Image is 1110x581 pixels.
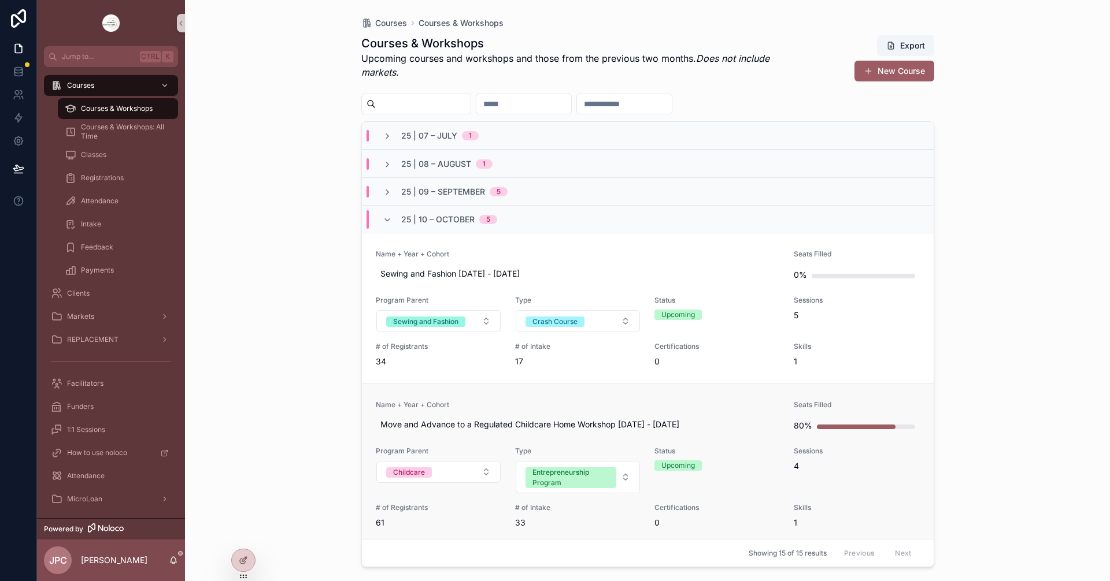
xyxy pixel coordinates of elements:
[67,81,94,90] span: Courses
[486,215,490,224] div: 5
[376,503,501,512] span: # of Registrants
[654,342,780,351] span: Certifications
[67,312,94,321] span: Markets
[81,173,124,183] span: Registrations
[380,268,776,280] span: Sewing and Fashion [DATE] - [DATE]
[794,503,919,512] span: Skills
[393,467,425,478] div: Childcare
[67,289,90,298] span: Clients
[362,383,934,545] a: Name + Year + CohortMove and Advance to a Regulated Childcare Home Workshop [DATE] - [DATE]Seats ...
[81,554,147,566] p: [PERSON_NAME]
[67,402,94,411] span: Funders
[81,266,114,275] span: Payments
[376,249,780,259] span: Name + Year + Cohort
[37,518,185,539] a: Powered by
[794,296,919,305] span: Sessions
[58,167,178,188] a: Registrations
[44,283,178,304] a: Clients
[376,356,501,367] span: 34
[515,342,641,351] span: # of Intake
[794,517,919,528] span: 1
[44,373,178,394] a: Facilitators
[401,130,457,141] span: 25 | 07 – July
[67,335,119,344] span: REPLACEMENT
[67,448,127,457] span: How to use noloco
[532,467,609,488] div: Entrepreneurship Program
[401,158,471,170] span: 25 | 08 – August
[419,17,504,29] a: Courses & Workshops
[654,503,780,512] span: Certifications
[794,356,919,367] span: 1
[661,460,695,471] div: Upcoming
[401,214,475,225] span: 25 | 10 – October
[163,52,172,61] span: K
[469,131,472,140] div: 1
[58,98,178,119] a: Courses & Workshops
[749,549,827,558] span: Showing 15 of 15 results
[794,249,919,259] span: Seats Filled
[401,186,485,198] span: 25 | 09 – September
[67,471,105,481] span: Attendance
[376,461,501,483] button: Select Button
[58,121,178,142] a: Courses & Workshops: All Time
[81,122,166,141] span: Courses & Workshops: All Time
[44,75,178,96] a: Courses
[58,144,178,165] a: Classes
[393,316,458,327] div: Sewing and Fashion
[49,553,67,567] span: JPC
[67,494,102,504] span: MicroLoan
[58,214,178,234] a: Intake
[854,61,934,81] button: New Course
[361,35,790,51] h1: Courses & Workshops
[376,517,501,528] span: 61
[654,356,780,367] span: 0
[44,489,178,509] a: MicroLoan
[516,461,640,493] button: Select Button
[44,329,178,350] a: REPLACEMENT
[794,310,919,321] span: 5
[654,446,780,456] span: Status
[794,400,919,409] span: Seats Filled
[515,517,641,528] span: 33
[794,460,919,472] span: 4
[67,425,105,434] span: 1:1 Sessions
[140,51,161,62] span: Ctrl
[380,419,776,430] span: Move and Advance to a Regulated Childcare Home Workshop [DATE] - [DATE]
[58,191,178,211] a: Attendance
[375,17,407,29] span: Courses
[654,517,780,528] span: 0
[81,219,101,229] span: Intake
[376,446,501,456] span: Program Parent
[376,342,501,351] span: # of Registrants
[62,52,135,61] span: Jump to...
[877,35,934,56] button: Export
[516,310,640,332] button: Select Button
[794,342,919,351] span: Skills
[483,159,486,169] div: 1
[67,379,103,388] span: Facilitators
[794,414,812,437] div: 80%
[44,306,178,327] a: Markets
[44,396,178,417] a: Funders
[44,442,178,463] a: How to use noloco
[515,356,641,367] span: 17
[376,296,501,305] span: Program Parent
[794,263,807,286] div: 0%
[58,237,178,258] a: Feedback
[102,14,120,32] img: App logo
[44,465,178,486] a: Attendance
[361,17,407,29] a: Courses
[37,67,185,518] div: scrollable content
[515,296,641,305] span: Type
[81,104,153,113] span: Courses & Workshops
[515,503,641,512] span: # of Intake
[81,150,106,159] span: Classes
[654,296,780,305] span: Status
[376,400,780,409] span: Name + Year + Cohort
[661,310,695,320] div: Upcoming
[497,187,501,196] div: 5
[44,46,178,67] button: Jump to...CtrlK
[44,419,178,440] a: 1:1 Sessions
